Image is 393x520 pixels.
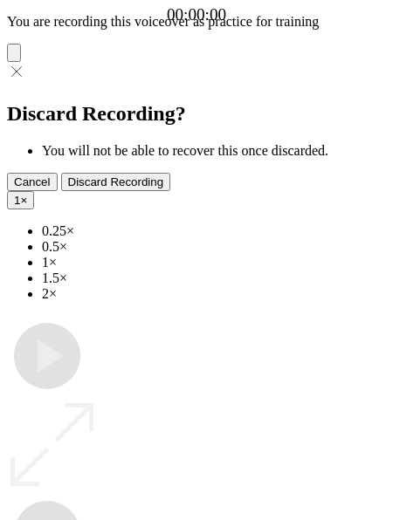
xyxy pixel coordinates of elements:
button: Cancel [7,173,58,191]
span: 1 [14,194,20,207]
h2: Discard Recording? [7,102,386,126]
li: 0.5× [42,239,386,255]
p: You are recording this voiceover as practice for training [7,14,386,30]
li: 0.25× [42,223,386,239]
button: 1× [7,191,34,209]
button: Discard Recording [61,173,171,191]
li: You will not be able to recover this once discarded. [42,143,386,159]
li: 1.5× [42,270,386,286]
li: 2× [42,286,386,302]
li: 1× [42,255,386,270]
a: 00:00:00 [167,5,226,24]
